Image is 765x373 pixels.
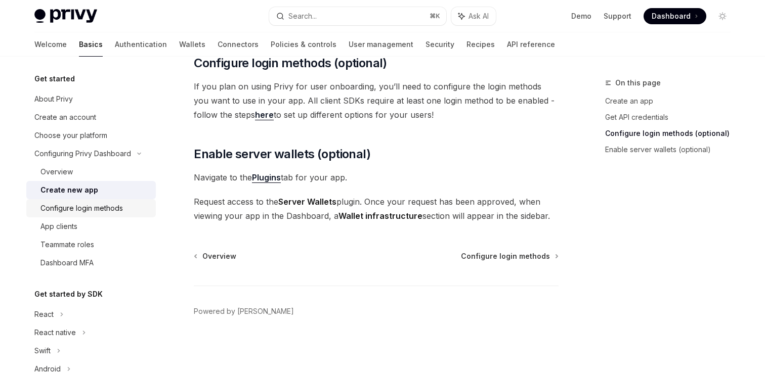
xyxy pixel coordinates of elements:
[34,32,67,57] a: Welcome
[252,172,281,183] a: Plugins
[179,32,205,57] a: Wallets
[26,108,156,126] a: Create an account
[644,8,706,24] a: Dashboard
[34,308,54,320] div: React
[34,111,96,123] div: Create an account
[269,7,446,25] button: Search...⌘K
[194,79,559,122] span: If you plan on using Privy for user onboarding, you’ll need to configure the login methods you wa...
[469,11,489,21] span: Ask AI
[426,32,454,57] a: Security
[34,93,73,105] div: About Privy
[218,32,259,57] a: Connectors
[26,90,156,108] a: About Privy
[605,93,739,109] a: Create an app
[115,32,167,57] a: Authentication
[34,129,107,142] div: Choose your platform
[278,197,336,207] strong: Server Wallets
[34,288,103,300] h5: Get started by SDK
[26,181,156,199] a: Create new app
[26,236,156,254] a: Teammate roles
[40,166,73,178] div: Overview
[194,306,294,316] a: Powered by [PERSON_NAME]
[451,7,496,25] button: Ask AI
[40,220,77,232] div: App clients
[604,11,631,21] a: Support
[34,345,51,357] div: Swift
[430,12,440,20] span: ⌘ K
[194,170,559,184] span: Navigate to the tab for your app.
[461,251,558,261] a: Configure login methods
[34,9,97,23] img: light logo
[194,55,387,71] span: Configure login methods (optional)
[26,163,156,181] a: Overview
[338,211,422,221] strong: Wallet infrastructure
[288,10,317,22] div: Search...
[202,251,236,261] span: Overview
[605,142,739,158] a: Enable server wallets (optional)
[194,146,370,162] span: Enable server wallets (optional)
[271,32,336,57] a: Policies & controls
[466,32,495,57] a: Recipes
[571,11,591,21] a: Demo
[34,148,131,160] div: Configuring Privy Dashboard
[40,257,94,269] div: Dashboard MFA
[40,239,94,251] div: Teammate roles
[26,254,156,272] a: Dashboard MFA
[255,110,274,120] a: here
[194,195,559,223] span: Request access to the plugin. Once your request has been approved, when viewing your app in the D...
[605,125,739,142] a: Configure login methods (optional)
[349,32,413,57] a: User management
[195,251,236,261] a: Overview
[507,32,555,57] a: API reference
[652,11,691,21] span: Dashboard
[40,184,98,196] div: Create new app
[605,109,739,125] a: Get API credentials
[26,199,156,217] a: Configure login methods
[26,126,156,145] a: Choose your platform
[26,217,156,236] a: App clients
[34,327,76,339] div: React native
[461,251,550,261] span: Configure login methods
[40,202,123,214] div: Configure login methods
[714,8,731,24] button: Toggle dark mode
[615,77,661,89] span: On this page
[79,32,103,57] a: Basics
[34,73,75,85] h5: Get started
